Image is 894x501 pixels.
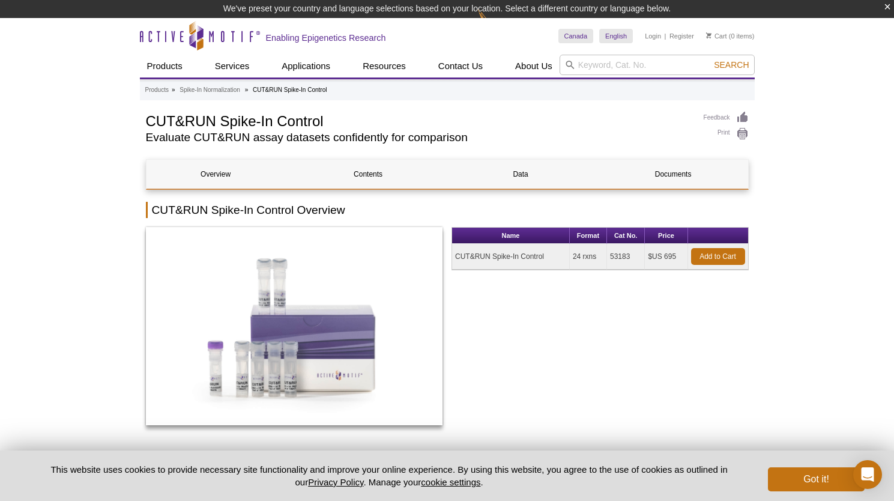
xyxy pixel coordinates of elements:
li: CUT&RUN Spike-In Control [253,87,327,93]
li: | [665,29,666,43]
a: Privacy Policy [308,477,363,487]
a: Overview [146,160,285,189]
td: 24 rxns [570,244,607,270]
a: Data [452,160,590,189]
a: Register [669,32,694,40]
td: 53183 [607,244,645,270]
span: Search [714,60,749,70]
a: Login [645,32,661,40]
button: cookie settings [421,477,480,487]
th: Price [645,228,687,244]
h1: CUT&RUN Spike-In Control [146,111,692,129]
a: Products [140,55,190,77]
a: Canada [558,29,594,43]
button: Got it! [768,467,864,491]
a: Resources [355,55,413,77]
img: CUT&RUN Spike-In Control Kit [146,227,443,425]
li: (0 items) [706,29,755,43]
a: Print [704,127,749,141]
th: Cat No. [607,228,645,244]
a: Contents [299,160,438,189]
a: Add to Cart [691,248,745,265]
h2: Enabling Epigenetics Research [266,32,386,43]
a: Documents [604,160,743,189]
th: Format [570,228,607,244]
a: Applications [274,55,337,77]
li: » [245,87,249,93]
td: CUT&RUN Spike-In Control [452,244,570,270]
div: Open Intercom Messenger [853,460,882,489]
a: English [599,29,633,43]
td: $US 695 [645,244,687,270]
li: » [172,87,175,93]
p: This website uses cookies to provide necessary site functionality and improve your online experie... [30,463,749,488]
a: Feedback [704,111,749,124]
a: Products [145,85,169,96]
a: Services [208,55,257,77]
a: About Us [508,55,560,77]
img: Your Cart [706,32,711,38]
th: Name [452,228,570,244]
h2: Evaluate CUT&RUN assay datasets confidently for comparison [146,132,692,143]
a: Spike-In Normalization [180,85,240,96]
a: Cart [706,32,727,40]
a: Contact Us [431,55,490,77]
img: Change Here [478,9,510,37]
h2: CUT&RUN Spike-In Control Overview [146,202,749,218]
input: Keyword, Cat. No. [560,55,755,75]
button: Search [710,59,752,70]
